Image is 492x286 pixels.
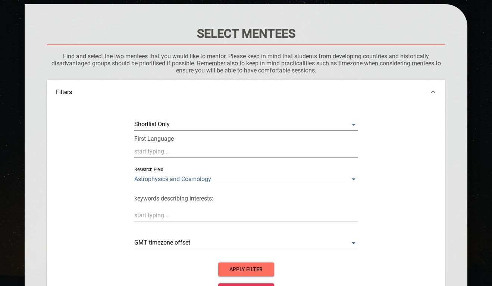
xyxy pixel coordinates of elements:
[134,195,358,202] p: keywords describing interests:
[134,173,358,185] div: Astrophysics and Cosmology
[134,135,358,142] p: First Language
[218,262,274,276] button: apply filter
[134,146,358,158] input: start typing...
[47,80,445,104] div: Filters
[47,27,445,41] h1: Select Mentees
[56,88,436,96] div: Filters
[47,53,445,74] p: Find and select the two mentees that you would like to mentor. Please keep in mind that students ...
[134,168,163,172] label: Research Field
[224,265,268,274] span: apply filter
